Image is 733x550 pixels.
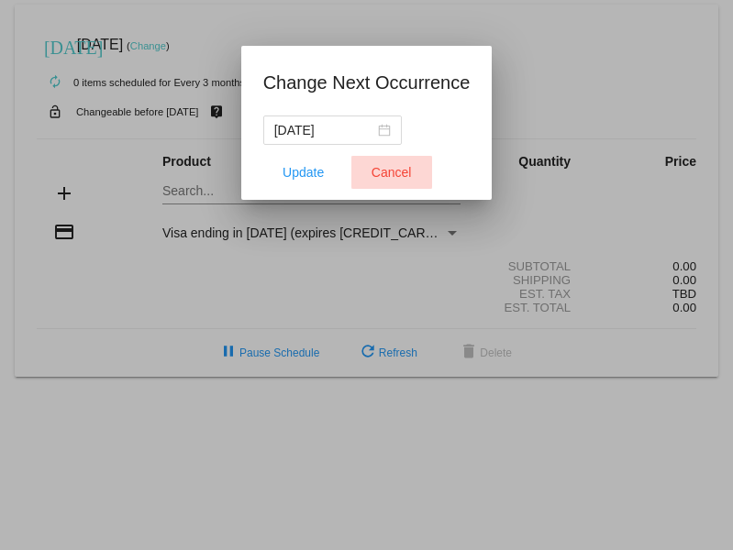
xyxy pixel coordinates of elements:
input: Select date [274,120,374,140]
h1: Change Next Occurrence [263,68,471,97]
button: Close dialog [351,156,432,189]
span: Cancel [372,165,412,180]
button: Update [263,156,344,189]
span: Update [283,165,324,180]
